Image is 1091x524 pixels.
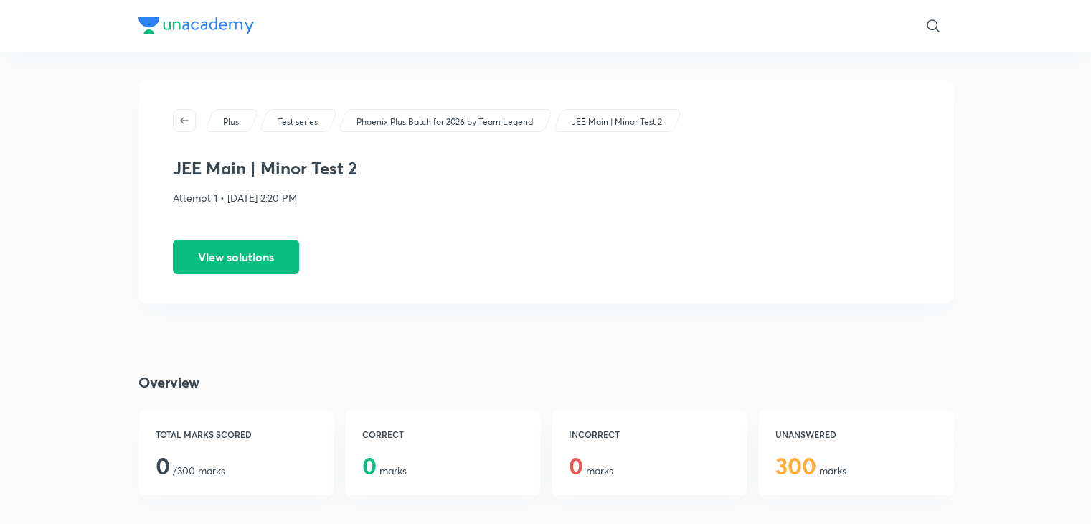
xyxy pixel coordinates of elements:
[156,450,170,481] span: 0
[156,464,225,477] span: /300 marks
[569,450,583,481] span: 0
[775,464,846,477] span: marks
[173,190,919,205] p: Attempt 1 • [DATE] 2:20 PM
[569,428,729,441] h6: INCORRECT
[362,450,377,481] span: 0
[354,116,535,128] a: Phoenix Plus Batch for 2026 by Team Legend
[775,450,816,481] span: 300
[223,116,239,128] p: Plus
[220,116,241,128] a: Plus
[173,158,919,179] h3: JEE Main | Minor Test 2
[569,464,613,477] span: marks
[278,116,318,128] p: Test series
[362,464,407,477] span: marks
[138,17,254,34] img: Company Logo
[362,428,523,441] h6: CORRECT
[156,428,316,441] h6: TOTAL MARKS SCORED
[569,116,664,128] a: JEE Main | Minor Test 2
[138,372,953,393] h4: Overview
[356,116,533,128] p: Phoenix Plus Batch for 2026 by Team Legend
[173,240,299,274] button: View solutions
[275,116,320,128] a: Test series
[775,428,936,441] h6: UNANSWERED
[572,116,662,128] p: JEE Main | Minor Test 2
